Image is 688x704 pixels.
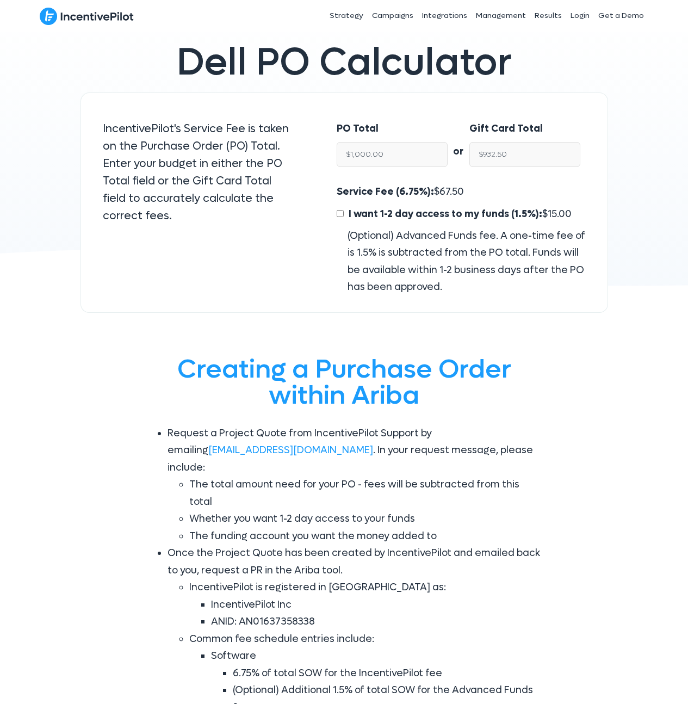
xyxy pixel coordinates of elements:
li: IncentivePilot Inc [211,596,543,614]
a: Results [530,2,566,29]
li: Whether you want 1-2 day access to your funds [189,510,543,528]
a: Strategy [325,2,368,29]
div: $ [337,183,585,296]
label: Gift Card Total [469,120,543,138]
input: I want 1-2 day access to my funds (1.5%):$15.00 [337,210,344,217]
li: ANID: AN01637358338 [211,613,543,631]
a: Management [472,2,530,29]
label: PO Total [337,120,379,138]
li: Request a Project Quote from IncentivePilot Support by emailing . In your request message, please... [168,425,543,545]
span: Dell PO Calculator [177,38,512,87]
span: Service Fee (6.75%): [337,186,434,198]
span: 67.50 [439,186,464,198]
span: $ [346,208,572,220]
a: Integrations [418,2,472,29]
li: The total amount need for your PO - fees will be subtracted from this total [189,476,543,510]
div: (Optional) Advanced Funds fee. A one-time fee of is 1.5% is subtracted from the PO total. Funds w... [337,227,585,296]
li: The funding account you want the money added to [189,528,543,545]
span: I want 1-2 day access to my funds (1.5%): [349,208,542,220]
a: Campaigns [368,2,418,29]
li: 6.75% of total SOW for the IncentivePilot fee [233,665,543,682]
img: IncentivePilot [40,7,134,26]
li: IncentivePilot is registered in [GEOGRAPHIC_DATA] as: [189,579,543,631]
span: 15.00 [548,208,572,220]
nav: Header Menu [251,2,649,29]
span: Creating a Purchase Order within Ariba [177,352,511,412]
a: Login [566,2,594,29]
a: Get a Demo [594,2,648,29]
div: or [448,120,469,160]
a: [EMAIL_ADDRESS][DOMAIN_NAME] [208,444,373,456]
p: IncentivePilot's Service Fee is taken on the Purchase Order (PO) Total. Enter your budget in eith... [103,120,294,225]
